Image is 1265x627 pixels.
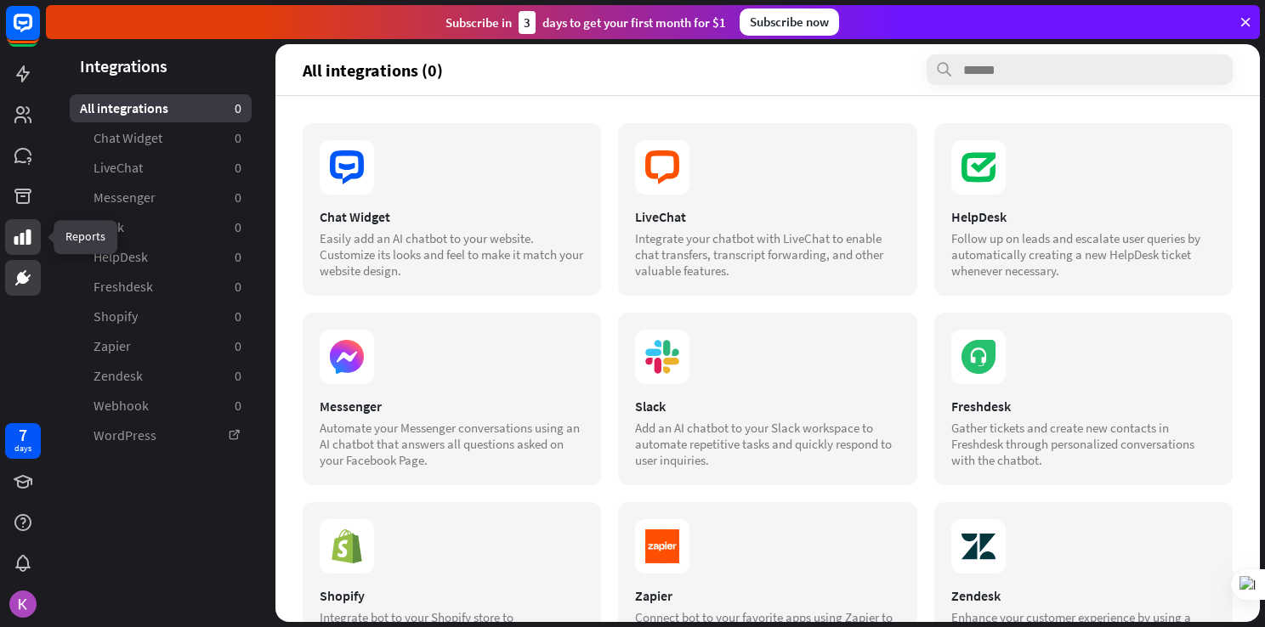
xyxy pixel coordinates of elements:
[951,420,1216,468] div: Gather tickets and create new contacts in Freshdesk through personalized conversations with the c...
[519,11,536,34] div: 3
[70,362,252,390] a: Zendesk 0
[94,278,153,296] span: Freshdesk
[94,397,149,415] span: Webhook
[320,587,584,604] div: Shopify
[70,273,252,301] a: Freshdesk 0
[94,129,162,147] span: Chat Widget
[235,99,241,117] aside: 0
[70,154,252,182] a: LiveChat 0
[70,332,252,360] a: Zapier 0
[14,443,31,455] div: days
[951,208,1216,225] div: HelpDesk
[46,54,275,77] header: Integrations
[635,587,899,604] div: Zapier
[320,208,584,225] div: Chat Widget
[320,230,584,279] div: Easily add an AI chatbot to your website. Customize its looks and feel to make it match your webs...
[19,427,27,443] div: 7
[951,230,1216,279] div: Follow up on leads and escalate user queries by automatically creating a new HelpDesk ticket when...
[70,213,252,241] a: Slack 0
[320,420,584,468] div: Automate your Messenger conversations using an AI chatbot that answers all questions asked on you...
[951,587,1216,604] div: Zendesk
[235,308,241,325] aside: 0
[445,11,726,34] div: Subscribe in days to get your first month for $1
[94,248,148,266] span: HelpDesk
[235,189,241,206] aside: 0
[635,420,899,468] div: Add an AI chatbot to your Slack workspace to automate repetitive tasks and quickly respond to use...
[94,189,156,206] span: Messenger
[5,423,41,459] a: 7 days
[235,397,241,415] aside: 0
[94,159,143,177] span: LiveChat
[635,398,899,415] div: Slack
[635,230,899,279] div: Integrate your chatbot with LiveChat to enable chat transfers, transcript forwarding, and other v...
[235,218,241,236] aside: 0
[70,392,252,420] a: Webhook 0
[94,218,124,236] span: Slack
[70,184,252,212] a: Messenger 0
[70,243,252,271] a: HelpDesk 0
[320,398,584,415] div: Messenger
[94,308,138,325] span: Shopify
[70,302,252,330] a: Shopify 0
[235,337,241,355] aside: 0
[235,248,241,266] aside: 0
[235,367,241,385] aside: 0
[635,208,899,225] div: LiveChat
[235,129,241,147] aside: 0
[80,99,168,117] span: All integrations
[70,421,252,449] a: WordPress
[951,398,1216,415] div: Freshdesk
[94,337,131,355] span: Zapier
[235,159,241,177] aside: 0
[303,54,1233,85] section: All integrations (0)
[94,367,143,385] span: Zendesk
[14,7,65,58] button: Open LiveChat chat widget
[235,278,241,296] aside: 0
[70,124,252,152] a: Chat Widget 0
[740,8,839,36] div: Subscribe now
